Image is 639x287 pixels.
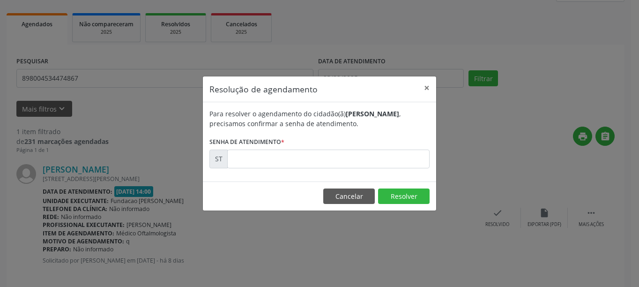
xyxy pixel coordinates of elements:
button: Resolver [378,189,430,204]
label: Senha de atendimento [209,135,284,150]
button: Close [417,76,436,99]
div: ST [209,150,228,168]
button: Cancelar [323,189,375,204]
b: [PERSON_NAME] [346,109,399,118]
div: Para resolver o agendamento do cidadão(ã) , precisamos confirmar a senha de atendimento. [209,109,430,128]
h5: Resolução de agendamento [209,83,318,95]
